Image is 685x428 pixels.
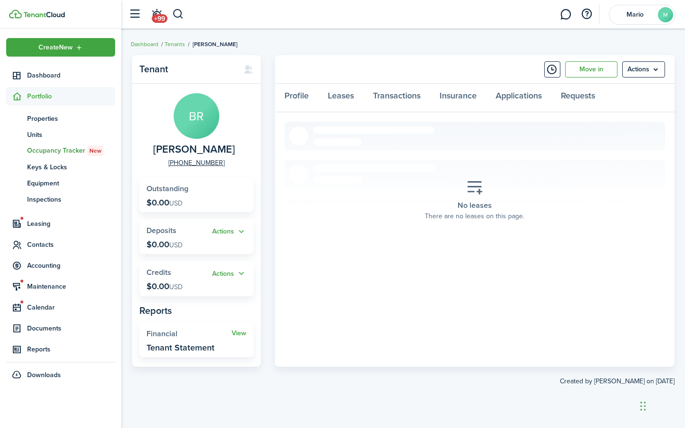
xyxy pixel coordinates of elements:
[27,130,115,140] span: Units
[616,11,654,18] span: Mario
[132,367,675,386] created-at: Created by [PERSON_NAME] on [DATE]
[363,84,430,112] a: Transactions
[565,61,617,78] a: Move in
[147,267,171,278] span: Credits
[27,114,115,124] span: Properties
[39,44,73,51] span: Create New
[169,198,183,208] span: USD
[27,195,115,204] span: Inspections
[27,240,115,250] span: Contacts
[544,61,560,78] button: Timeline
[27,323,115,333] span: Documents
[147,198,183,207] p: $0.00
[6,38,115,57] button: Open menu
[551,84,605,112] a: Requests
[6,159,115,175] a: Keys & Locks
[430,84,486,112] a: Insurance
[27,219,115,229] span: Leasing
[212,268,246,279] button: Actions
[27,91,115,101] span: Portfolio
[126,5,144,23] button: Open sidebar
[152,14,167,23] span: +99
[232,330,246,337] a: View
[139,303,254,318] panel-main-subtitle: Reports
[147,343,215,352] widget-stats-description: Tenant Statement
[212,226,246,237] button: Open menu
[6,110,115,126] a: Properties
[139,64,234,75] panel-main-title: Tenant
[658,7,673,22] avatar-text: M
[23,12,65,18] img: TenantCloud
[131,40,158,49] a: Dashboard
[557,2,575,27] a: Messaging
[172,6,184,22] button: Search
[27,162,115,172] span: Keys & Locks
[6,143,115,159] a: Occupancy TrackerNew
[169,240,183,250] span: USD
[425,211,524,221] span: There are no leases on this page.
[6,340,115,359] a: Reports
[6,191,115,207] a: Inspections
[147,2,166,27] a: Notifications
[637,382,685,428] iframe: Chat Widget
[622,61,665,78] button: Open menu
[458,200,492,211] span: No leases
[212,226,246,237] button: Actions
[165,40,185,49] a: Tenants
[27,370,61,380] span: Downloads
[147,282,183,291] p: $0.00
[147,240,183,249] p: $0.00
[622,61,665,78] menu-btn: Actions
[169,282,183,292] span: USD
[147,225,176,236] span: Deposits
[6,66,115,85] a: Dashboard
[147,330,232,338] widget-stats-title: Financial
[27,282,115,292] span: Maintenance
[27,344,115,354] span: Reports
[486,84,551,112] a: Applications
[275,84,318,112] a: Profile
[212,268,246,279] button: Open menu
[89,146,101,155] span: New
[153,144,235,156] span: Bielmar Rivas
[6,175,115,191] a: Equipment
[27,302,115,312] span: Calendar
[27,146,115,156] span: Occupancy Tracker
[27,70,115,80] span: Dashboard
[27,261,115,271] span: Accounting
[640,392,646,420] div: Drag
[9,10,22,19] img: TenantCloud
[147,183,188,194] span: Outstanding
[318,84,363,112] a: Leases
[174,93,219,139] avatar-text: BR
[193,40,237,49] span: [PERSON_NAME]
[168,158,225,168] a: [PHONE_NUMBER]
[578,6,595,22] button: Open resource center
[6,126,115,143] a: Units
[27,178,115,188] span: Equipment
